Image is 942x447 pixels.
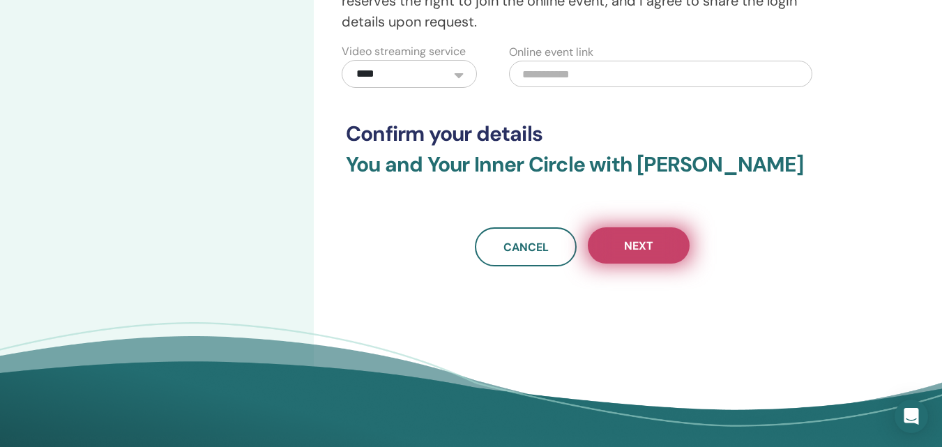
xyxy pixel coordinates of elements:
[342,43,466,60] label: Video streaming service
[624,238,653,253] span: Next
[509,44,593,61] label: Online event link
[475,227,577,266] a: Cancel
[503,240,549,255] span: Cancel
[346,152,819,194] h3: You and Your Inner Circle with [PERSON_NAME]
[588,227,690,264] button: Next
[346,121,819,146] h3: Confirm your details
[895,400,928,433] div: Open Intercom Messenger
